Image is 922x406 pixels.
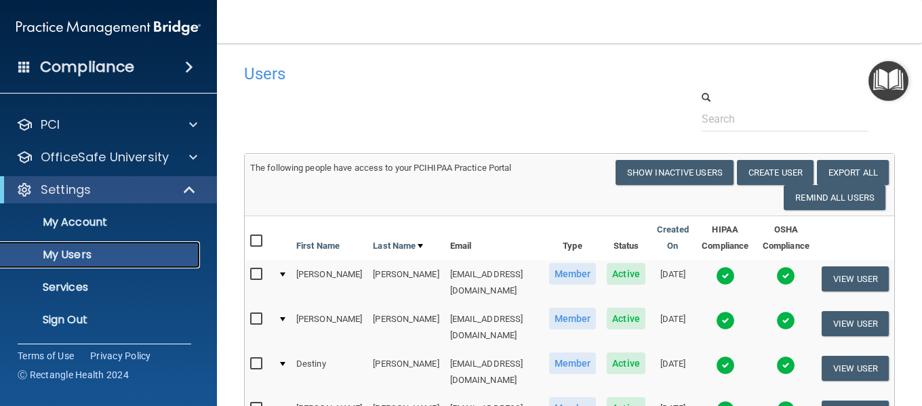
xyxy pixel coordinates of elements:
[40,58,134,77] h4: Compliance
[651,260,695,305] td: [DATE]
[868,61,908,101] button: Open Resource Center
[822,356,889,381] button: View User
[784,185,885,210] button: Remind All Users
[250,163,512,173] span: The following people have access to your PCIHIPAA Practice Portal
[737,160,814,185] button: Create User
[822,311,889,336] button: View User
[445,350,544,394] td: [EMAIL_ADDRESS][DOMAIN_NAME]
[716,311,735,330] img: tick.e7d51cea.svg
[296,238,340,254] a: First Name
[16,149,197,165] a: OfficeSafe University
[367,305,444,350] td: [PERSON_NAME]
[651,350,695,394] td: [DATE]
[16,14,201,41] img: PMB logo
[756,216,816,260] th: OSHA Compliance
[544,216,602,260] th: Type
[549,352,597,374] span: Member
[616,160,734,185] button: Show Inactive Users
[549,308,597,329] span: Member
[16,182,197,198] a: Settings
[716,356,735,375] img: tick.e7d51cea.svg
[607,352,645,374] span: Active
[291,350,367,394] td: Destiny
[776,311,795,330] img: tick.e7d51cea.svg
[776,356,795,375] img: tick.e7d51cea.svg
[716,266,735,285] img: tick.e7d51cea.svg
[41,182,91,198] p: Settings
[607,308,645,329] span: Active
[9,281,194,294] p: Services
[776,266,795,285] img: tick.e7d51cea.svg
[41,149,169,165] p: OfficeSafe University
[695,216,756,260] th: HIPAA Compliance
[18,368,129,382] span: Ⓒ Rectangle Health 2024
[291,260,367,305] td: [PERSON_NAME]
[9,313,194,327] p: Sign Out
[601,216,651,260] th: Status
[817,160,889,185] a: Export All
[651,305,695,350] td: [DATE]
[9,216,194,229] p: My Account
[445,260,544,305] td: [EMAIL_ADDRESS][DOMAIN_NAME]
[702,106,868,131] input: Search
[367,260,444,305] td: [PERSON_NAME]
[549,263,597,285] span: Member
[16,117,197,133] a: PCI
[41,117,60,133] p: PCI
[90,349,151,363] a: Privacy Policy
[9,248,194,262] p: My Users
[656,222,689,254] a: Created On
[367,350,444,394] td: [PERSON_NAME]
[18,349,74,363] a: Terms of Use
[291,305,367,350] td: [PERSON_NAME]
[607,263,645,285] span: Active
[445,216,544,260] th: Email
[822,266,889,291] button: View User
[244,65,616,83] h4: Users
[373,238,423,254] a: Last Name
[445,305,544,350] td: [EMAIL_ADDRESS][DOMAIN_NAME]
